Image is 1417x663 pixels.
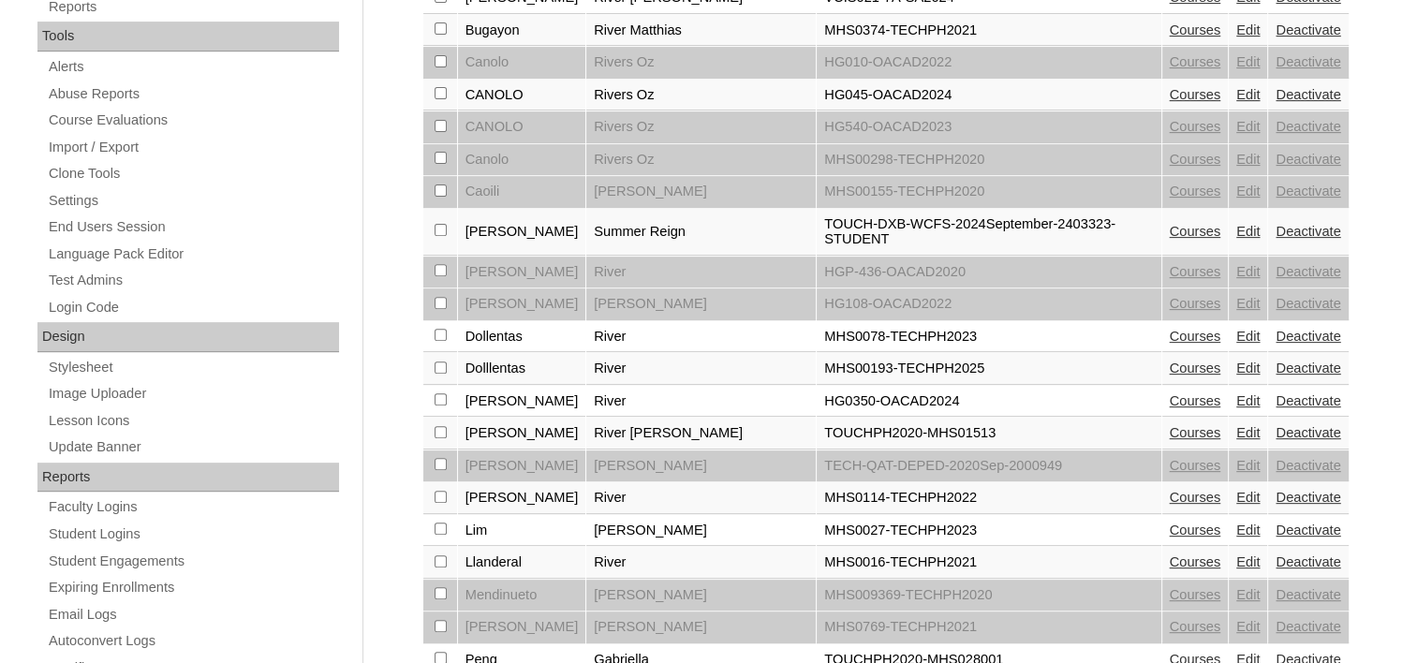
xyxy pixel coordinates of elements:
[1236,22,1260,37] a: Edit
[1236,54,1260,69] a: Edit
[47,296,339,319] a: Login Code
[1236,393,1260,408] a: Edit
[817,482,1160,514] td: MHS0114-TECHPH2022
[586,482,816,514] td: River
[586,547,816,579] td: River
[458,611,586,643] td: [PERSON_NAME]
[458,257,586,288] td: [PERSON_NAME]
[1170,296,1221,311] a: Courses
[1170,152,1221,167] a: Courses
[817,547,1160,579] td: MHS0016-TECHPH2021
[817,176,1160,208] td: MHS00155-TECHPH2020
[1276,296,1340,311] a: Deactivate
[1170,119,1221,134] a: Courses
[458,418,586,449] td: [PERSON_NAME]
[1276,87,1340,102] a: Deactivate
[47,629,339,653] a: Autoconvert Logs
[458,580,586,611] td: Mendinueto
[458,176,586,208] td: Caoili
[1170,361,1221,376] a: Courses
[458,209,586,256] td: [PERSON_NAME]
[1276,523,1340,538] a: Deactivate
[1276,22,1340,37] a: Deactivate
[1236,458,1260,473] a: Edit
[1236,119,1260,134] a: Edit
[817,611,1160,643] td: MHS0769-TECHPH2021
[458,321,586,353] td: Dollentas
[47,162,339,185] a: Clone Tools
[458,482,586,514] td: [PERSON_NAME]
[1236,152,1260,167] a: Edit
[458,515,586,547] td: Lim
[47,356,339,379] a: Stylesheet
[37,22,339,52] div: Tools
[37,322,339,352] div: Design
[817,450,1160,482] td: TECH-QAT-DEPED-2020Sep-2000949
[458,111,586,143] td: CANOLO
[47,55,339,79] a: Alerts
[1236,425,1260,440] a: Edit
[586,47,816,79] td: Rivers Oz
[47,215,339,239] a: End Users Session
[1170,425,1221,440] a: Courses
[47,495,339,519] a: Faculty Logins
[37,463,339,493] div: Reports
[1276,224,1340,239] a: Deactivate
[1276,152,1340,167] a: Deactivate
[1170,619,1221,634] a: Courses
[817,209,1160,256] td: TOUCH-DXB-WCFS-2024September-2403323-STUDENT
[586,144,816,176] td: Rivers Oz
[1236,490,1260,505] a: Edit
[47,409,339,433] a: Lesson Icons
[817,47,1160,79] td: HG010-OACAD2022
[47,576,339,599] a: Expiring Enrollments
[458,450,586,482] td: [PERSON_NAME]
[458,15,586,47] td: Bugayon
[1236,329,1260,344] a: Edit
[1276,361,1340,376] a: Deactivate
[1276,619,1340,634] a: Deactivate
[817,288,1160,320] td: HG108-OACAD2022
[1170,587,1221,602] a: Courses
[458,144,586,176] td: Canolo
[47,82,339,106] a: Abuse Reports
[1170,523,1221,538] a: Courses
[47,603,339,626] a: Email Logs
[1236,264,1260,279] a: Edit
[1170,184,1221,199] a: Courses
[586,288,816,320] td: [PERSON_NAME]
[817,80,1160,111] td: HG045-OACAD2024
[1276,184,1340,199] a: Deactivate
[458,288,586,320] td: [PERSON_NAME]
[586,418,816,449] td: River [PERSON_NAME]
[817,321,1160,353] td: MHS0078-TECHPH2023
[586,209,816,256] td: Summer Reign
[1170,54,1221,69] a: Courses
[1236,296,1260,311] a: Edit
[817,353,1160,385] td: MHS00193-TECHPH2025
[817,144,1160,176] td: MHS00298-TECHPH2020
[586,580,816,611] td: [PERSON_NAME]
[1170,490,1221,505] a: Courses
[47,523,339,546] a: Student Logins
[586,257,816,288] td: River
[47,136,339,159] a: Import / Export
[47,269,339,292] a: Test Admins
[47,109,339,132] a: Course Evaluations
[1170,329,1221,344] a: Courses
[1236,361,1260,376] a: Edit
[586,611,816,643] td: [PERSON_NAME]
[1276,393,1340,408] a: Deactivate
[1236,87,1260,102] a: Edit
[1276,329,1340,344] a: Deactivate
[1170,264,1221,279] a: Courses
[47,435,339,459] a: Update Banner
[1170,393,1221,408] a: Courses
[458,547,586,579] td: Llanderal
[817,15,1160,47] td: MHS0374-TECHPH2021
[1276,425,1340,440] a: Deactivate
[458,47,586,79] td: Canolo
[1276,554,1340,569] a: Deactivate
[47,382,339,405] a: Image Uploader
[817,257,1160,288] td: HGP-436-OACAD2020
